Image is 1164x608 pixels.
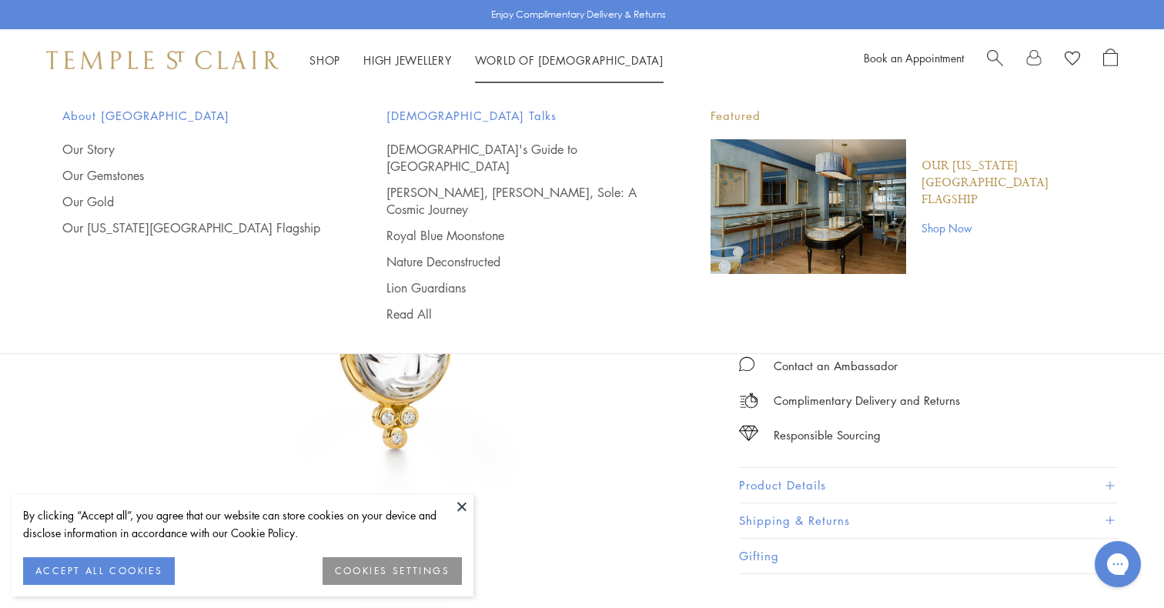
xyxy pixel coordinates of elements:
a: View Wishlist [1065,48,1080,72]
button: ACCEPT ALL COOKIES [23,557,175,585]
a: Royal Blue Moonstone [386,227,649,244]
div: Responsible Sourcing [774,426,881,445]
a: Shop Now [921,219,1102,236]
iframe: Gorgias live chat messenger [1087,536,1149,593]
div: By clicking “Accept all”, you agree that our website can store cookies on your device and disclos... [23,506,462,542]
img: icon_delivery.svg [739,391,758,410]
button: Gifting [739,539,1118,573]
div: Contact an Ambassador [774,356,898,376]
a: Our Gemstones [62,167,325,184]
span: About [GEOGRAPHIC_DATA] [62,106,325,125]
a: High JewelleryHigh Jewellery [363,52,452,68]
a: Lion Guardians [386,279,649,296]
a: ShopShop [309,52,340,68]
a: Our Story [62,141,325,158]
p: Enjoy Complimentary Delivery & Returns [491,7,666,22]
span: [DEMOGRAPHIC_DATA] Talks [386,106,649,125]
a: Nature Deconstructed [386,253,649,270]
button: Shipping & Returns [739,503,1118,538]
a: Our Gold [62,193,325,210]
p: Featured [711,106,1102,125]
a: World of [DEMOGRAPHIC_DATA]World of [DEMOGRAPHIC_DATA] [475,52,664,68]
a: Our [US_STATE][GEOGRAPHIC_DATA] Flagship [62,219,325,236]
a: Search [987,48,1003,72]
p: Complimentary Delivery and Returns [774,391,960,410]
img: MessageIcon-01_2.svg [739,356,754,372]
a: Read All [386,306,649,322]
a: [PERSON_NAME], [PERSON_NAME], Sole: A Cosmic Journey [386,184,649,218]
a: Book an Appointment [864,50,964,65]
a: Our [US_STATE][GEOGRAPHIC_DATA] Flagship [921,158,1102,209]
img: icon_sourcing.svg [739,426,758,441]
button: COOKIES SETTINGS [323,557,462,585]
a: Open Shopping Bag [1103,48,1118,72]
nav: Main navigation [309,51,664,70]
button: Product Details [739,468,1118,503]
img: Temple St. Clair [46,51,279,69]
a: [DEMOGRAPHIC_DATA]'s Guide to [GEOGRAPHIC_DATA] [386,141,649,175]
